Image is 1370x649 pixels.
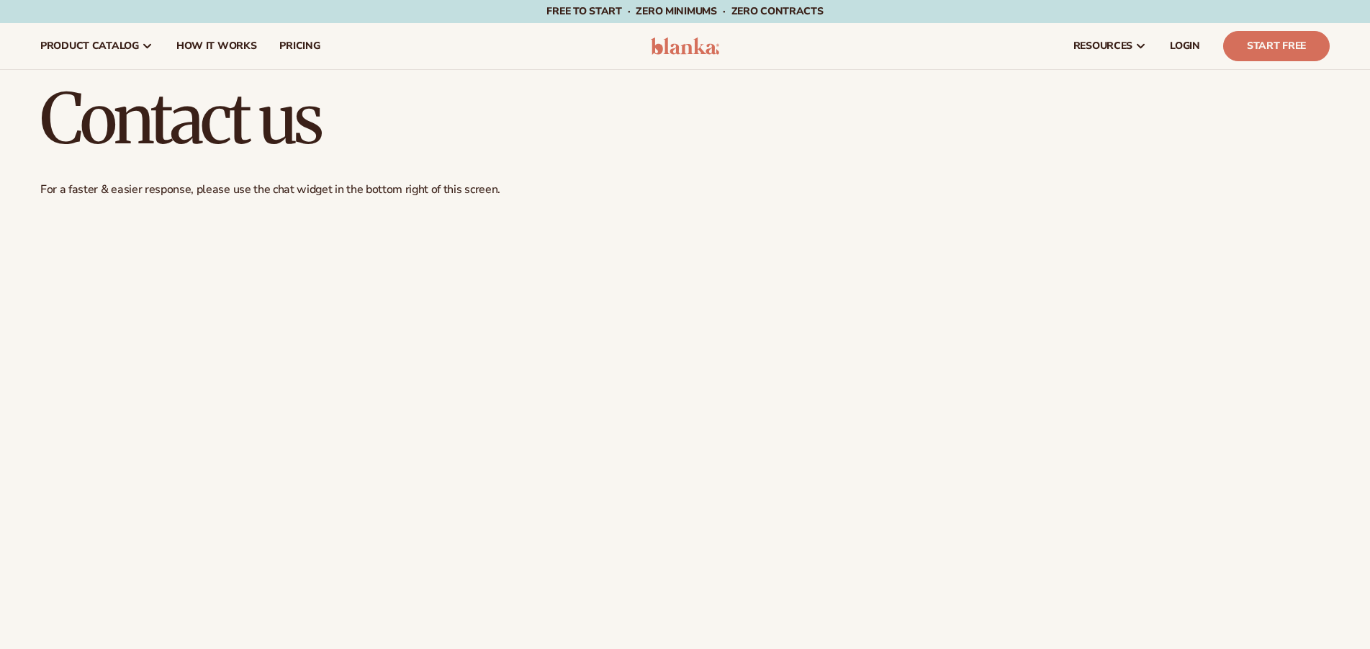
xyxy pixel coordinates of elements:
p: For a faster & easier response, please use the chat widget in the bottom right of this screen. [40,182,1330,197]
span: LOGIN [1170,40,1200,52]
a: Start Free [1223,31,1330,61]
span: pricing [279,40,320,52]
h1: Contact us [40,84,1330,153]
a: product catalog [29,23,165,69]
span: resources [1073,40,1132,52]
img: logo [651,37,719,55]
a: How It Works [165,23,269,69]
span: product catalog [40,40,139,52]
a: LOGIN [1158,23,1212,69]
span: How It Works [176,40,257,52]
a: resources [1062,23,1158,69]
span: Free to start · ZERO minimums · ZERO contracts [546,4,823,18]
a: pricing [268,23,331,69]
